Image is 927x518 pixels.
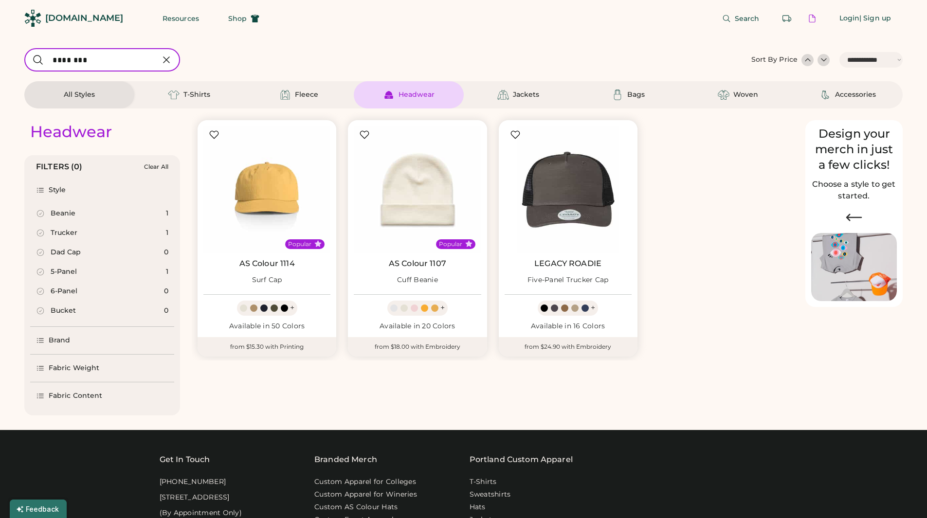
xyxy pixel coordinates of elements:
div: Five-Panel Trucker Cap [527,275,609,285]
div: [STREET_ADDRESS] [160,493,230,502]
a: AS Colour 1114 [239,259,295,268]
div: Woven [733,90,758,100]
div: Bags [627,90,645,100]
img: Rendered Logo - Screens [24,10,41,27]
div: 1 [166,267,168,277]
a: Custom AS Colour Hats [314,502,398,512]
div: Style [49,185,66,195]
img: Headwear Icon [383,89,395,101]
button: Popular Style [465,240,473,248]
div: Popular [439,240,462,248]
div: Brand [49,336,71,345]
div: 1 [166,228,168,238]
a: Sweatshirts [470,490,511,500]
img: Woven Icon [718,89,729,101]
div: + [591,303,595,313]
div: FILTERS (0) [36,161,83,173]
div: Sort By Price [751,55,798,65]
div: Clear All [144,163,168,170]
div: Popular [288,240,311,248]
div: Bucket [51,306,76,316]
button: Popular Style [314,240,322,248]
div: + [440,303,445,313]
div: from $15.30 with Printing [198,337,336,357]
img: AS Colour 1114 Surf Cap [203,126,330,253]
div: Surf Cap [252,275,282,285]
img: Fleece Icon [279,89,291,101]
div: 5-Panel [51,267,77,277]
div: 0 [164,306,168,316]
div: Trucker [51,228,77,238]
div: Cuff Beanie [397,275,438,285]
div: Get In Touch [160,454,210,465]
a: Portland Custom Apparel [470,454,573,465]
div: 0 [164,248,168,257]
div: from $24.90 with Embroidery [499,337,637,357]
a: Custom Apparel for Colleges [314,477,416,487]
div: Available in 16 Colors [505,322,632,331]
div: Accessories [835,90,876,100]
div: Login [839,14,860,23]
div: Fabric Weight [49,363,99,373]
a: AS Colour 1107 [389,259,446,268]
div: T-Shirts [183,90,210,100]
div: Branded Merch [314,454,377,465]
div: Headwear [30,122,112,142]
span: Shop [228,15,247,22]
div: + [290,303,294,313]
div: from $18.00 with Embroidery [348,337,487,357]
div: Available in 20 Colors [354,322,481,331]
a: Hats [470,502,486,512]
div: All Styles [64,90,95,100]
div: Available in 50 Colors [203,322,330,331]
button: Retrieve an order [777,9,797,28]
div: Jackets [513,90,539,100]
img: Bags Icon [612,89,623,101]
span: Search [735,15,760,22]
div: Fabric Content [49,391,102,401]
img: Image of Lisa Congdon Eye Print on T-Shirt and Hat [811,233,897,302]
button: Search [710,9,771,28]
button: Shop [217,9,271,28]
div: Beanie [51,209,75,218]
iframe: Front Chat [881,474,923,516]
button: Resources [151,9,211,28]
div: Fleece [295,90,318,100]
a: T-Shirts [470,477,497,487]
div: [DOMAIN_NAME] [45,12,123,24]
img: Jackets Icon [497,89,509,101]
img: LEGACY ROADIE Five-Panel Trucker Cap [505,126,632,253]
div: Headwear [399,90,435,100]
div: | Sign up [859,14,891,23]
div: 6-Panel [51,286,77,296]
img: T-Shirts Icon [168,89,180,101]
div: (By Appointment Only) [160,508,242,518]
div: 1 [166,209,168,218]
img: AS Colour 1107 Cuff Beanie [354,126,481,253]
div: 0 [164,286,168,296]
div: Dad Cap [51,248,81,257]
a: Custom Apparel for Wineries [314,490,417,500]
div: [PHONE_NUMBER] [160,477,226,487]
div: Design your merch in just a few clicks! [811,126,897,173]
h2: Choose a style to get started. [811,179,897,202]
a: LEGACY ROADIE [534,259,601,268]
img: Accessories Icon [819,89,831,101]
